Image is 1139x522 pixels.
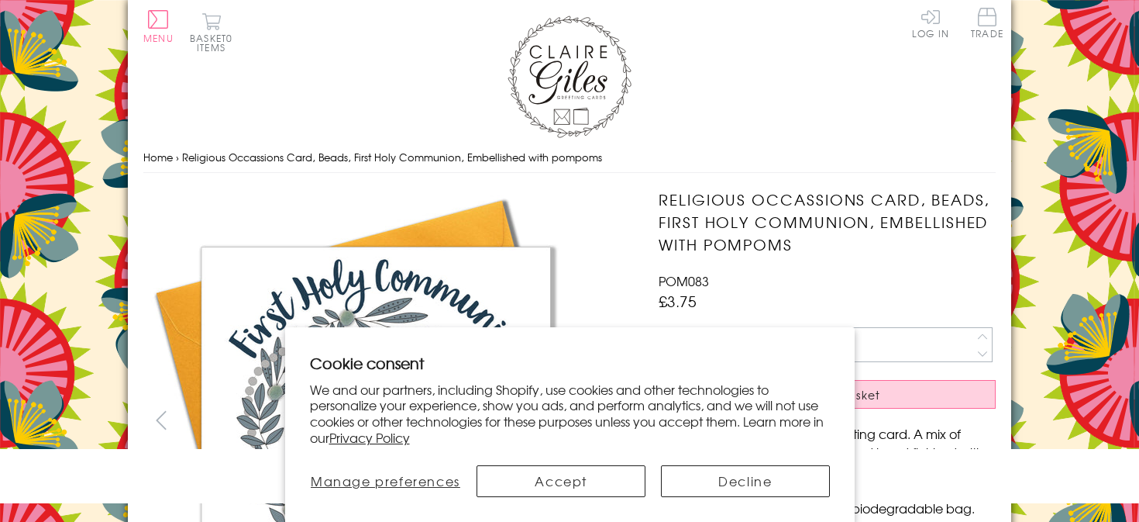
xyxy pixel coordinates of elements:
span: POM083 [659,271,709,290]
button: Manage preferences [310,465,462,497]
span: Menu [143,31,174,45]
span: › [176,150,179,164]
a: Trade [971,8,1003,41]
button: Accept [477,465,645,497]
span: Trade [971,8,1003,38]
a: Home [143,150,173,164]
button: prev [143,403,178,437]
button: Decline [661,465,830,497]
span: 0 items [197,31,232,54]
img: Claire Giles Greetings Cards [508,16,631,138]
button: Basket0 items [190,12,232,52]
span: Manage preferences [311,472,460,490]
button: Menu [143,10,174,43]
h1: Religious Occassions Card, Beads, First Holy Communion, Embellished with pompoms [659,188,996,255]
span: Religious Occassions Card, Beads, First Holy Communion, Embellished with pompoms [182,150,602,164]
a: Privacy Policy [329,428,410,447]
p: We and our partners, including Shopify, use cookies and other technologies to personalize your ex... [310,382,830,446]
h2: Cookie consent [310,352,830,374]
a: Log In [912,8,949,38]
nav: breadcrumbs [143,142,996,174]
span: £3.75 [659,290,697,312]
